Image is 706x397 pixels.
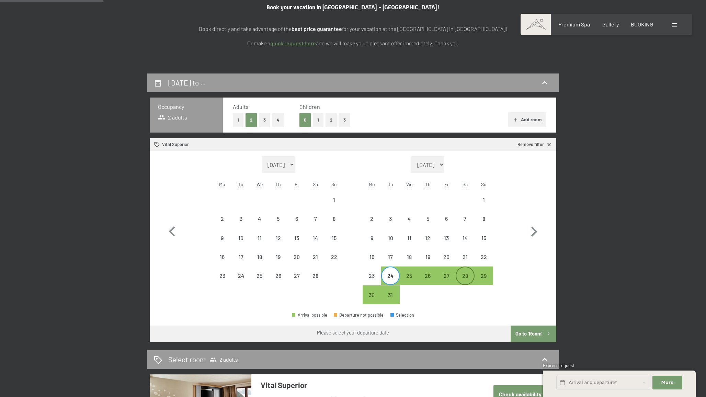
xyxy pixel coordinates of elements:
div: Departure possible [419,266,437,285]
div: Thu Mar 19 2026 [419,248,437,266]
div: Departure not possible [231,229,250,247]
div: 7 [307,216,324,233]
div: Tue Mar 31 2026 [381,285,400,304]
div: 14 [456,235,474,252]
div: Mon Mar 02 2026 [363,209,381,228]
p: Book directly and take advantage of the for your vacation at the [GEOGRAPHIC_DATA] in [GEOGRAPHIC... [181,24,525,33]
div: Departure possible [437,266,456,285]
div: Departure not possible [231,248,250,266]
div: 23 [363,273,380,290]
div: Wed Mar 04 2026 [400,209,418,228]
div: 16 [363,254,380,271]
div: Departure not possible [325,248,343,266]
div: 21 [456,254,474,271]
div: Departure not possible [475,191,493,209]
div: Departure not possible [231,209,250,228]
span: 2 adults [210,356,238,363]
abbr: Saturday [463,181,468,187]
div: Departure not possible [400,229,418,247]
abbr: Monday [369,181,375,187]
div: 8 [475,216,492,233]
div: Sun Feb 01 2026 [325,191,343,209]
div: Sat Mar 28 2026 [456,266,474,285]
div: Sat Feb 07 2026 [306,209,325,228]
div: Mon Mar 23 2026 [363,266,381,285]
div: Sun Mar 08 2026 [475,209,493,228]
button: Next month [524,156,544,304]
div: Departure not possible [456,248,474,266]
div: Departure not possible [419,229,437,247]
div: Fri Mar 06 2026 [437,209,456,228]
abbr: Tuesday [388,181,393,187]
div: 5 [270,216,287,233]
div: 13 [438,235,455,252]
div: Fri Mar 27 2026 [437,266,456,285]
button: 2 [326,113,337,127]
div: Sun Feb 08 2026 [325,209,343,228]
h2: [DATE] to … [168,78,206,87]
button: 3 [259,113,270,127]
div: Fri Mar 13 2026 [437,229,456,247]
div: Tue Mar 24 2026 [381,266,400,285]
div: Thu Feb 05 2026 [269,209,287,228]
div: Sun Feb 15 2026 [325,229,343,247]
p: Or make a and we will make you a pleasant offer immediately. Thank you [181,39,525,48]
div: Departure not possible [419,209,437,228]
button: 0 [299,113,311,127]
abbr: Friday [295,181,299,187]
div: Sun Mar 01 2026 [475,191,493,209]
div: 10 [232,235,249,252]
div: Departure not possible [213,266,231,285]
div: 20 [288,254,305,271]
div: Mon Feb 09 2026 [213,229,231,247]
span: Book your vacation in [GEOGRAPHIC_DATA] - [GEOGRAPHIC_DATA]! [266,4,440,11]
div: Departure not possible [306,209,325,228]
div: Departure not possible [250,209,269,228]
div: Sun Mar 29 2026 [475,266,493,285]
div: Departure not possible [325,229,343,247]
div: 11 [251,235,268,252]
div: Thu Feb 12 2026 [269,229,287,247]
div: 19 [270,254,287,271]
div: Departure not possible [250,266,269,285]
div: 2 [214,216,231,233]
div: 26 [419,273,436,290]
button: Previous month [162,156,182,304]
div: Departure not possible [213,209,231,228]
div: 28 [456,273,474,290]
div: Thu Mar 26 2026 [419,266,437,285]
button: 4 [272,113,284,127]
abbr: Thursday [425,181,431,187]
div: Departure not possible [475,248,493,266]
abbr: Tuesday [238,181,243,187]
div: 31 [382,292,399,309]
div: Sat Mar 14 2026 [456,229,474,247]
div: Departure not possible [213,229,231,247]
span: Adults [233,103,249,110]
div: Fri Feb 20 2026 [287,248,306,266]
svg: Room [154,142,160,148]
div: 14 [307,235,324,252]
div: Departure not possible [400,248,418,266]
button: 1 [313,113,323,127]
div: Fri Feb 13 2026 [287,229,306,247]
div: Mon Mar 09 2026 [363,229,381,247]
div: Vital Superior [154,141,189,148]
div: Mon Mar 30 2026 [363,285,381,304]
div: Wed Feb 11 2026 [250,229,269,247]
div: Tue Mar 03 2026 [381,209,400,228]
span: Express request [543,363,574,368]
a: Gallery [602,21,619,27]
div: Departure not possible [287,248,306,266]
div: Departure not possible [400,209,418,228]
div: 21 [307,254,324,271]
div: Departure not possible [475,209,493,228]
span: 2 adults [158,114,187,121]
div: Departure not possible [306,248,325,266]
div: Tue Feb 17 2026 [231,248,250,266]
div: Sat Mar 21 2026 [456,248,474,266]
div: Departure not possible [437,209,456,228]
button: 2 [246,113,257,127]
div: Sun Feb 22 2026 [325,248,343,266]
